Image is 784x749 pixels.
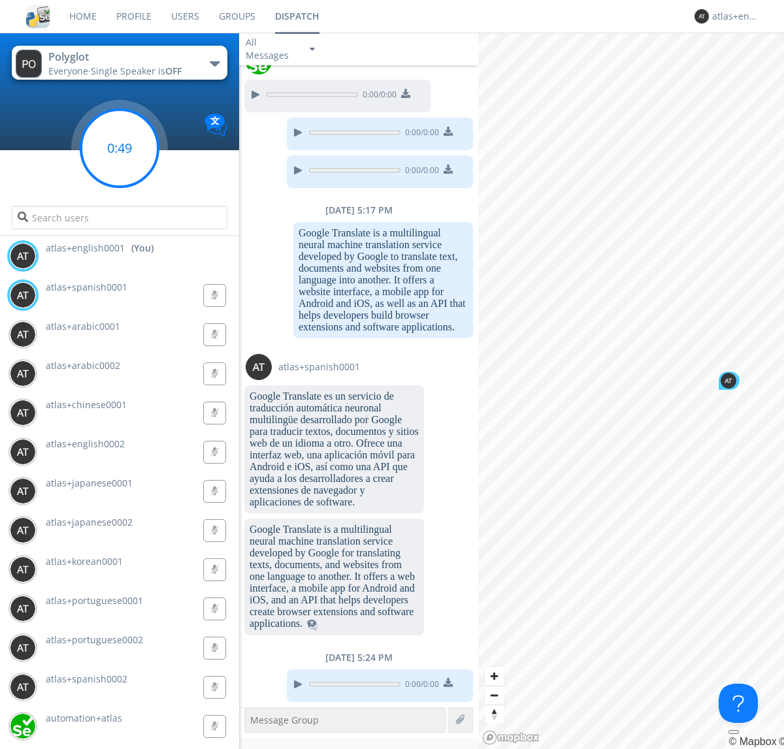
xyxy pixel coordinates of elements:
dc-p: Google Translate is a multilingual neural machine translation service developed by Google for tra... [250,524,419,629]
span: atlas+japanese0002 [46,516,133,528]
img: 373638.png [10,282,36,308]
span: 0:00 / 0:00 [400,127,439,141]
div: atlas+english0001 [712,10,761,23]
img: cddb5a64eb264b2086981ab96f4c1ba7 [26,5,50,28]
span: Reset bearing to north [485,705,504,724]
span: atlas+korean0001 [46,555,123,567]
dc-p: Google Translate es un servicio de traducción automática neuronal multilingüe desarrollado por Go... [250,390,419,508]
button: Toggle attribution [728,730,739,734]
div: Map marker [717,370,741,391]
img: 373638.png [10,478,36,504]
a: Mapbox logo [482,730,540,745]
span: atlas+english0002 [46,438,125,450]
span: atlas+chinese0001 [46,398,127,411]
span: automation+atlas [46,712,122,724]
span: atlas+arabic0002 [46,359,120,372]
button: Reset bearing to north [485,705,504,724]
div: (You) [131,242,154,255]
img: 373638.png [10,635,36,661]
span: atlas+english0001 [46,242,125,255]
img: 373638.png [10,400,36,426]
img: 373638.png [246,354,272,380]
img: 373638.png [721,373,736,389]
img: 373638.png [16,50,42,78]
div: Everyone · [48,65,195,78]
img: 373638.png [10,439,36,465]
img: 373638.png [10,321,36,347]
span: Zoom out [485,686,504,705]
span: atlas+japanese0001 [46,477,133,489]
img: d2d01cd9b4174d08988066c6d424eccd [10,713,36,739]
img: 373638.png [10,243,36,269]
div: Polyglot [48,50,195,65]
span: atlas+spanish0001 [278,360,360,374]
span: atlas+portuguese0001 [46,594,143,607]
img: download media button [401,89,410,98]
iframe: Toggle Customer Support [719,684,758,723]
div: All Messages [246,36,298,62]
img: translated-message [307,620,318,630]
span: atlas+spanish0001 [46,281,127,293]
button: Zoom out [485,686,504,705]
img: 373638.png [10,674,36,700]
img: 373638.png [694,9,709,24]
div: [DATE] 5:24 PM [239,651,478,664]
a: Mapbox [728,736,776,747]
img: download media button [444,678,453,687]
img: 373638.png [10,596,36,622]
span: This is a translated message [307,618,318,629]
span: OFF [165,65,182,77]
button: Zoom in [485,667,504,686]
span: 0:00 / 0:00 [400,678,439,693]
div: [DATE] 5:17 PM [239,204,478,217]
img: download media button [444,127,453,136]
img: 373638.png [10,556,36,582]
dc-p: Google Translate is a multilingual neural machine translation service developed by Google to tran... [299,227,468,333]
img: Translation enabled [204,114,227,136]
img: caret-down-sm.svg [310,48,315,51]
button: PolyglotEveryone·Single Speaker isOFF [12,46,227,80]
img: download media button [444,165,453,174]
span: 0:00 / 0:00 [358,89,397,103]
img: 373638.png [10,360,36,387]
span: Single Speaker is [91,65,182,77]
span: atlas+arabic0001 [46,320,120,332]
span: atlas+spanish0002 [46,673,127,685]
img: 373638.png [10,517,36,543]
span: 0:00 / 0:00 [400,165,439,179]
input: Search users [12,206,227,229]
span: atlas+portuguese0002 [46,633,143,646]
